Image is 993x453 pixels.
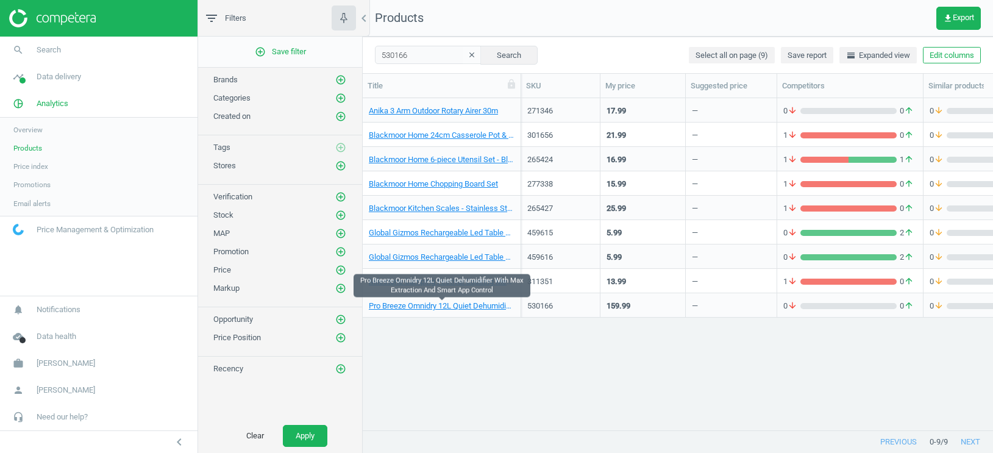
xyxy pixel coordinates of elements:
[13,162,48,171] span: Price index
[783,154,800,165] span: 1
[37,331,76,342] span: Data health
[363,98,993,431] div: grid
[692,203,698,218] div: —
[335,313,347,326] button: add_circle_outline
[13,224,24,235] img: wGWNvw8QSZomAAAAABJRU5ErkJggg==
[783,301,800,312] span: 0
[783,105,800,116] span: 0
[37,71,81,82] span: Data delivery
[526,80,595,91] div: SKU
[13,199,51,209] span: Email alerts
[897,276,917,287] span: 0
[934,301,944,312] i: arrow_downward
[934,227,944,238] i: arrow_downward
[897,227,917,238] span: 2
[930,301,947,312] span: 0
[213,247,249,256] span: Promotion
[934,276,944,287] i: arrow_downward
[335,283,346,294] i: add_circle_outline
[255,46,266,57] i: add_circle_outline
[943,13,974,23] span: Export
[691,80,772,91] div: Suggested price
[37,304,80,315] span: Notifications
[783,203,800,214] span: 1
[463,47,481,64] button: clear
[354,274,530,297] div: Pro Breeze Omnidry 12L Quiet Dehumidifier With Max Extraction And Smart App Control
[897,179,917,190] span: 0
[783,179,800,190] span: 1
[335,264,347,276] button: add_circle_outline
[930,276,947,287] span: 0
[369,130,514,141] a: Blackmoor Home 24cm Casserole Pot & Lid
[335,209,347,221] button: add_circle_outline
[37,385,95,396] span: [PERSON_NAME]
[213,75,238,84] span: Brands
[788,105,797,116] i: arrow_downward
[527,105,594,116] div: 271346
[904,203,914,214] i: arrow_upward
[335,314,346,325] i: add_circle_outline
[930,437,941,448] span: 0 - 9
[782,80,918,91] div: Competitors
[788,179,797,190] i: arrow_downward
[335,160,346,171] i: add_circle_outline
[37,412,88,423] span: Need our help?
[527,276,594,287] div: 311351
[692,301,698,316] div: —
[607,154,626,165] div: 16.99
[213,315,253,324] span: Opportunity
[369,301,514,312] a: Pro Breeze Omnidry 12L Quiet Dehumidifier With Max Extraction And Smart App Control
[930,179,947,190] span: 0
[468,51,476,59] i: clear
[213,284,240,293] span: Markup
[283,425,327,447] button: Apply
[9,9,96,27] img: ajHJNr6hYgQAAAAASUVORK5CYII=
[934,252,944,263] i: arrow_downward
[948,431,993,453] button: next
[607,179,626,190] div: 15.99
[527,301,594,312] div: 530166
[783,276,800,287] span: 1
[897,203,917,214] span: 0
[930,105,947,116] span: 0
[335,332,347,344] button: add_circle_outline
[13,125,43,135] span: Overview
[335,92,347,104] button: add_circle_outline
[335,227,347,240] button: add_circle_outline
[335,110,347,123] button: add_circle_outline
[335,210,346,221] i: add_circle_outline
[255,46,306,57] span: Save filter
[930,227,947,238] span: 0
[335,246,346,257] i: add_circle_outline
[527,227,594,238] div: 459615
[369,203,514,214] a: Blackmoor Kitchen Scales - Stainless Steel
[369,252,514,263] a: Global Gizmos Rechargeable Led Table Lamp - Silver
[934,154,944,165] i: arrow_downward
[692,179,698,194] div: —
[846,51,856,60] i: horizontal_split
[7,92,30,115] i: pie_chart_outlined
[375,46,482,64] input: SKU/Title search
[198,40,362,64] button: add_circle_outlineSave filter
[37,224,154,235] span: Price Management & Optimization
[934,203,944,214] i: arrow_downward
[783,130,800,141] span: 1
[335,246,347,258] button: add_circle_outline
[607,105,626,116] div: 17.99
[7,405,30,429] i: headset_mic
[788,154,797,165] i: arrow_downward
[783,252,800,263] span: 0
[527,179,594,190] div: 277338
[934,130,944,141] i: arrow_downward
[335,265,346,276] i: add_circle_outline
[904,301,914,312] i: arrow_upward
[335,332,346,343] i: add_circle_outline
[335,363,346,374] i: add_circle_outline
[369,227,514,238] a: Global Gizmos Rechargeable Led Table Lamp - Brass
[527,154,594,165] div: 265424
[788,203,797,214] i: arrow_downward
[335,93,346,104] i: add_circle_outline
[37,98,68,109] span: Analytics
[904,154,914,165] i: arrow_upward
[368,80,516,91] div: Title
